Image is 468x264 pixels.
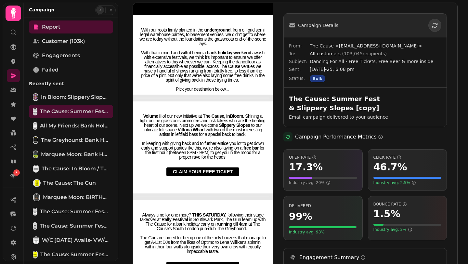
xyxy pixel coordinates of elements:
a: The Cause: In Bloom / ThumbprintThe Cause: In Bloom / Thumbprint [29,162,113,175]
div: Visual representation of your open rate (17.3%) compared to a scale of 50%. The fuller the bar, t... [289,177,357,179]
span: The Cause: The Gun [43,179,96,187]
span: Your delivery rate meets or exceeds the industry standard of 98%. Great list quality! [289,230,325,235]
img: The Cause: Summer Fest, Halloween, MM birthday [clone] [33,208,37,215]
a: The Cause: Summer Fest, Halloween & MYE, MM, Slippery SlopesThe Cause: Summer Fest, [DATE] & MYE,... [29,219,113,232]
span: All My Friends: Bank Holiday Weekend & House of Dad [40,122,109,130]
span: Status: [289,75,310,82]
a: All My Friends: Bank Holiday Weekend & House of DadAll My Friends: Bank Holiday Weekend & House o... [29,119,113,132]
a: Marquee Moon: BIRTHDAYMarquee Moon: BIRTHDAY [29,191,113,204]
span: The Cause: In Bloom / Thumbprint [42,165,109,173]
span: Bounce Rate [373,202,442,207]
span: The Greyhound: Bank Holiday Weekend [41,136,109,144]
span: Marquee Moon: Bank Holiday Weekend [41,151,109,158]
span: Subject: [289,58,310,65]
a: Engagements [29,49,113,62]
span: Industry avg: 2% [373,227,412,232]
span: Campaign Details [298,22,338,29]
span: 17.3 % [289,161,323,173]
span: Customer (103k) [42,37,85,45]
span: Engagements [42,52,80,59]
a: The Cause: Summer Fest, Halloween, MM birthdayThe Cause: Summer Fest, [DATE], MM birthday [29,248,113,261]
span: In Bloom: Slippery Slopes time change [41,93,109,101]
a: 2 [7,169,20,182]
img: The Cause: The Gun [33,180,40,186]
img: In Bloom: Slippery Slopes time change [33,94,38,100]
span: Marquee Moon: BIRTHDAY [43,193,109,201]
span: Open Rate [289,155,357,160]
img: W/C 11 Aug Avails- VW/GH/Club [33,237,39,244]
img: The Cause: Summer Fest, Halloween, MM birthday [33,251,37,258]
span: 46.7 % [373,161,407,173]
span: The Cause: Summer Fest & Slippery Slopes [copy] [40,108,109,115]
span: 99 % [289,211,312,222]
a: In Bloom: Slippery Slopes time changeIn Bloom: Slippery Slopes time change [29,91,113,104]
a: W/C 11 Aug Avails- VW/GH/ClubW/C [DATE] Avails- VW/GH/Club [29,234,113,247]
span: Sent: [289,66,310,73]
img: All My Friends: Bank Holiday Weekend & House of Dad [33,123,37,129]
span: 2 [16,170,18,175]
img: The Greyhound: Bank Holiday Weekend [33,137,38,143]
img: The Cause: Summer Fest & Slippery Slopes [copy] [33,108,37,115]
span: The Cause: Summer Fest, [DATE], MM birthday [clone] [40,208,109,216]
div: Visual representation of your bounce rate (1.5%). For bounce rate, LOWER is better. The bar is gr... [373,224,442,226]
span: ( 103,045 recipients) [342,51,387,56]
img: Marquee Moon: Bank Holiday Weekend [33,151,38,158]
span: Percentage of emails that were successfully delivered to recipients' inboxes. Higher is better. [289,204,311,208]
img: Marquee Moon: BIRTHDAY [33,194,40,201]
div: Visual representation of your click rate (46.7%) compared to a scale of 20%. The fuller the bar, ... [373,177,442,179]
a: The Cause: Summer Fest, Halloween, MM birthday [clone]The Cause: Summer Fest, [DATE], MM birthday... [29,205,113,218]
span: Report [42,23,60,31]
span: Industry avg: 20% [289,180,331,185]
a: The Greyhound: Bank Holiday WeekendThe Greyhound: Bank Holiday Weekend [29,134,113,147]
a: Failed [29,63,113,76]
p: Recently sent [29,78,113,89]
h2: The Cause: Summer Fest & Slippery Slopes [copy] [289,94,414,112]
a: The Cause: The GunThe Cause: The Gun [29,177,113,190]
div: Bulk [310,75,325,82]
a: Marquee Moon: Bank Holiday WeekendMarquee Moon: Bank Holiday Weekend [29,148,113,161]
span: The Cause <[EMAIL_ADDRESS][DOMAIN_NAME]> [310,43,441,49]
img: The Cause: Summer Fest, Halloween & MYE, MM, Slippery Slopes [33,223,36,229]
span: Click Rate [373,155,442,160]
h2: Campaign Performance Metrics [295,133,383,141]
p: Email campaign delivered to your audience [289,114,441,120]
span: The Cause: Summer Fest, [DATE], MM birthday [40,251,109,258]
a: Report [29,20,113,33]
img: The Cause: In Bloom / Thumbprint [33,165,38,172]
span: To: [289,50,310,57]
span: From: [289,43,310,49]
div: Visual representation of your delivery rate (99%). The fuller the bar, the better. [289,226,357,228]
span: Industry avg: 2.5% [373,180,416,185]
span: Dancing For All - Free Tickets, Free Beer & more inside [310,58,441,65]
h3: Engagement Summary [299,254,366,261]
span: All customers [310,51,387,56]
span: [DATE]-25, 6:08 pm [310,66,441,73]
span: Failed [42,66,58,74]
a: The Cause: Summer Fest & Slippery Slopes [copy]The Cause: Summer Fest & Slippery Slopes [copy] [29,105,113,118]
span: The Cause: Summer Fest, [DATE] & MYE, MM, Slippery Slopes [40,222,109,230]
span: 1.5 % [373,208,400,220]
h2: Campaign [29,7,55,13]
span: W/C [DATE] Avails- VW/GH/Club [42,236,109,244]
a: Customer (103k) [29,35,113,48]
